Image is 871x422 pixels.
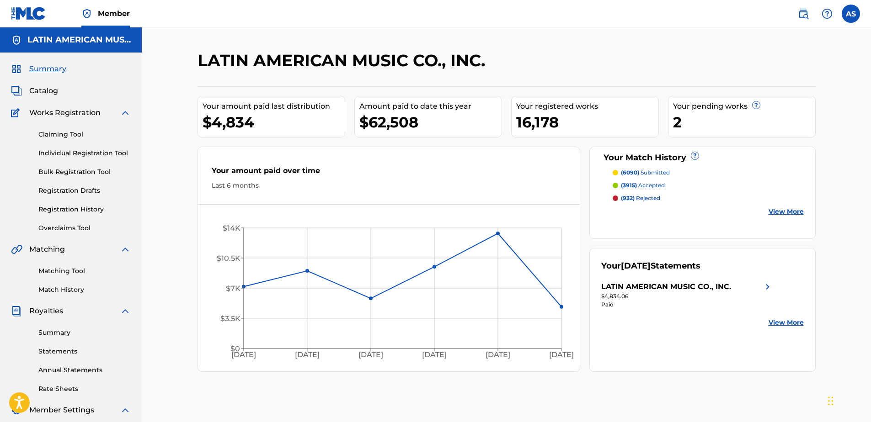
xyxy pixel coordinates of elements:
[38,285,131,295] a: Match History
[11,35,22,46] img: Accounts
[11,63,22,74] img: Summary
[120,107,131,118] img: expand
[516,112,658,132] div: 16,178
[38,186,131,195] a: Registration Drafts
[29,63,66,74] span: Summary
[11,85,22,96] img: Catalog
[120,306,131,316] img: expand
[613,194,804,202] a: (932) rejected
[621,181,665,190] p: accepted
[38,347,131,356] a: Statements
[38,266,131,276] a: Matching Tool
[621,261,651,271] span: [DATE]
[38,384,131,394] a: Rate Sheets
[98,8,130,19] span: Member
[231,351,256,359] tspan: [DATE]
[825,378,871,422] iframe: Chat Widget
[818,5,836,23] div: Help
[38,328,131,338] a: Summary
[225,284,240,293] tspan: $7K
[203,112,345,132] div: $4,834
[422,351,447,359] tspan: [DATE]
[11,244,22,255] img: Matching
[120,405,131,416] img: expand
[29,85,58,96] span: Catalog
[601,301,773,309] div: Paid
[621,194,660,202] p: rejected
[198,50,490,71] h2: LATIN AMERICAN MUSIC CO., INC.
[27,35,131,45] h5: LATIN AMERICAN MUSIC CO., INC.
[621,182,637,189] span: (3915)
[842,5,860,23] div: User Menu
[81,8,92,19] img: Top Rightsholder
[549,351,574,359] tspan: [DATE]
[11,85,58,96] a: CatalogCatalog
[38,148,131,158] a: Individual Registration Tool
[691,152,699,159] span: ?
[38,223,131,233] a: Overclaims Tool
[120,244,131,255] img: expand
[822,8,833,19] img: help
[673,101,815,112] div: Your pending works
[601,292,773,301] div: $4,834.06
[11,63,66,74] a: SummarySummary
[769,207,804,216] a: View More
[295,351,320,359] tspan: [DATE]
[845,279,871,352] iframe: Resource Center
[601,281,731,292] div: LATIN AMERICAN MUSIC CO., INC.
[621,195,635,201] span: (932)
[230,344,240,353] tspan: $0
[358,351,383,359] tspan: [DATE]
[11,306,22,316] img: Royalties
[11,405,22,416] img: Member Settings
[762,281,773,292] img: right chevron icon
[222,224,240,232] tspan: $14K
[38,130,131,139] a: Claiming Tool
[601,260,700,272] div: Your Statements
[11,7,46,20] img: MLC Logo
[11,107,23,118] img: Works Registration
[216,254,240,263] tspan: $10.5K
[486,351,510,359] tspan: [DATE]
[516,101,658,112] div: Your registered works
[601,152,804,164] div: Your Match History
[29,306,63,316] span: Royalties
[601,281,773,309] a: LATIN AMERICAN MUSIC CO., INC.right chevron icon$4,834.06Paid
[29,405,94,416] span: Member Settings
[38,205,131,214] a: Registration History
[38,167,131,177] a: Bulk Registration Tool
[613,181,804,190] a: (3915) accepted
[621,169,639,176] span: (6090)
[203,101,345,112] div: Your amount paid last distribution
[29,107,101,118] span: Works Registration
[613,169,804,177] a: (6090) submitted
[359,101,502,112] div: Amount paid to date this year
[38,365,131,375] a: Annual Statements
[798,8,809,19] img: search
[29,244,65,255] span: Matching
[753,101,760,109] span: ?
[828,387,834,415] div: Drag
[769,318,804,327] a: View More
[673,112,815,132] div: 2
[794,5,812,23] a: Public Search
[621,169,670,177] p: submitted
[212,165,566,181] div: Your amount paid over time
[220,314,240,323] tspan: $3.5K
[212,181,566,190] div: Last 6 months
[359,112,502,132] div: $62,508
